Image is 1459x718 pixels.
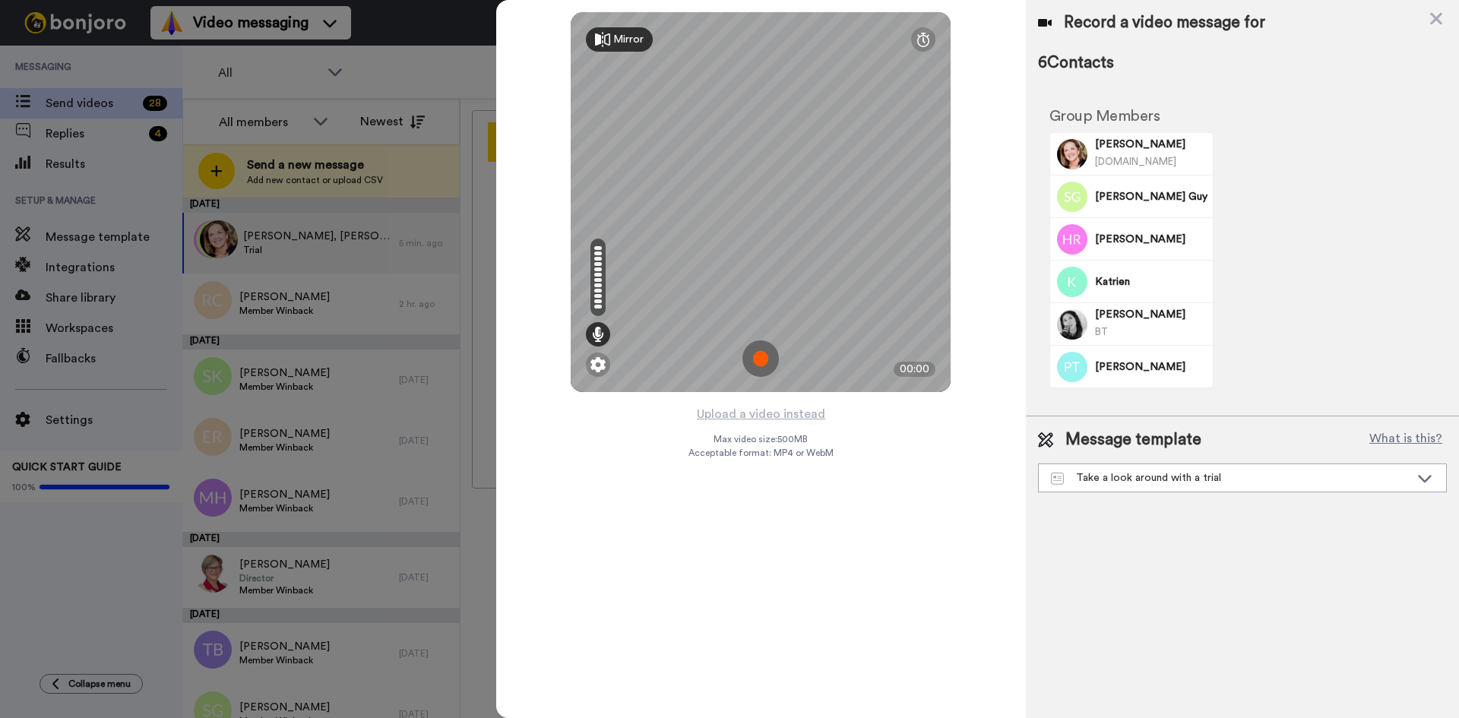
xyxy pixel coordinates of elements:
[1057,182,1087,212] img: Image of Sheila Guerin Guy
[1049,108,1214,125] h2: Group Members
[1095,232,1207,247] span: [PERSON_NAME]
[894,362,935,377] div: 00:00
[1095,274,1207,289] span: Katrien
[1095,137,1207,152] span: [PERSON_NAME]
[1095,307,1207,322] span: [PERSON_NAME]
[1095,189,1207,204] span: [PERSON_NAME] Guy
[688,447,834,459] span: Acceptable format: MP4 or WebM
[1057,224,1087,255] img: Image of Heidi Ray
[1051,470,1410,486] div: Take a look around with a trial
[714,433,808,445] span: Max video size: 500 MB
[1057,352,1087,382] img: Image of Phil Turner
[1057,139,1087,169] img: Image of Karen Moon
[1365,429,1447,451] button: What is this?
[1095,157,1176,166] span: [DOMAIN_NAME]
[1095,359,1207,375] span: [PERSON_NAME]
[1057,267,1087,297] img: Image of Katrien
[742,340,779,377] img: ic_record_start.svg
[1065,429,1201,451] span: Message template
[1095,327,1108,337] span: BT
[692,404,830,424] button: Upload a video instead
[590,357,606,372] img: ic_gear.svg
[1051,473,1064,485] img: Message-temps.svg
[1057,309,1087,340] img: Image of Jenna Lynns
